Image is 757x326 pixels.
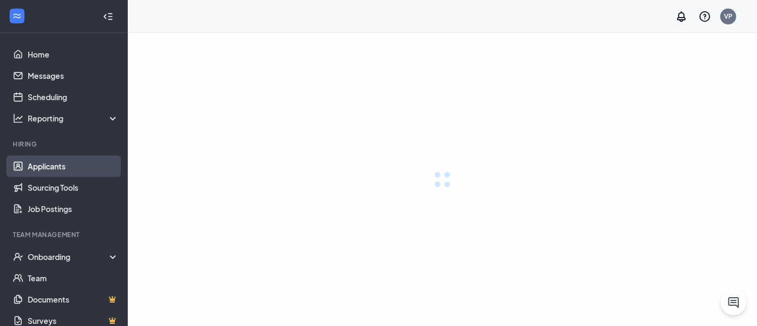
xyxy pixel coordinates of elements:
[28,65,119,86] a: Messages
[28,251,119,262] div: Onboarding
[698,10,711,23] svg: QuestionInfo
[12,11,22,21] svg: WorkstreamLogo
[13,230,117,239] div: Team Management
[28,86,119,108] a: Scheduling
[721,290,746,315] button: ChatActive
[28,177,119,198] a: Sourcing Tools
[724,12,733,21] div: VP
[28,156,119,177] a: Applicants
[103,11,113,22] svg: Collapse
[28,289,119,310] a: DocumentsCrown
[675,10,688,23] svg: Notifications
[13,140,117,149] div: Hiring
[28,44,119,65] a: Home
[28,267,119,289] a: Team
[13,113,23,124] svg: Analysis
[13,251,23,262] svg: UserCheck
[727,296,740,309] svg: ChatActive
[28,198,119,219] a: Job Postings
[28,113,119,124] div: Reporting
